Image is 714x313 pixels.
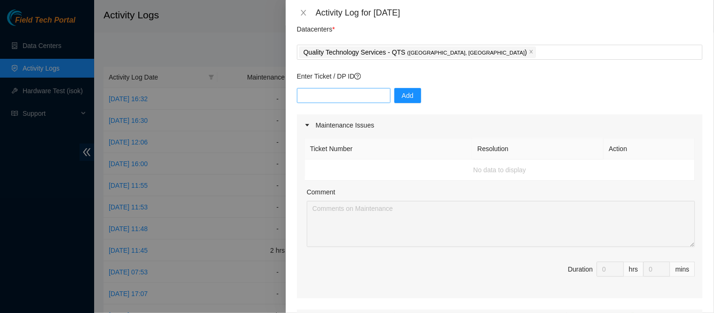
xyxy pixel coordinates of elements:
button: Close [297,8,310,17]
p: Enter Ticket / DP ID [297,71,703,81]
span: caret-right [305,122,310,128]
span: Add [402,90,414,101]
p: Datacenters [297,19,335,34]
div: mins [670,262,695,277]
span: close [529,49,534,55]
th: Action [604,138,695,160]
th: Resolution [473,138,604,160]
div: Activity Log for [DATE] [316,8,703,18]
div: Duration [568,264,593,274]
label: Comment [307,187,336,197]
button: Add [394,88,421,103]
span: close [300,9,307,16]
textarea: Comment [307,201,695,247]
p: Quality Technology Services - QTS ) [304,47,527,58]
div: hrs [624,262,644,277]
td: No data to display [305,160,695,181]
span: question-circle [354,73,361,80]
div: Maintenance Issues [297,114,703,136]
th: Ticket Number [305,138,473,160]
span: ( [GEOGRAPHIC_DATA], [GEOGRAPHIC_DATA] [408,50,525,56]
